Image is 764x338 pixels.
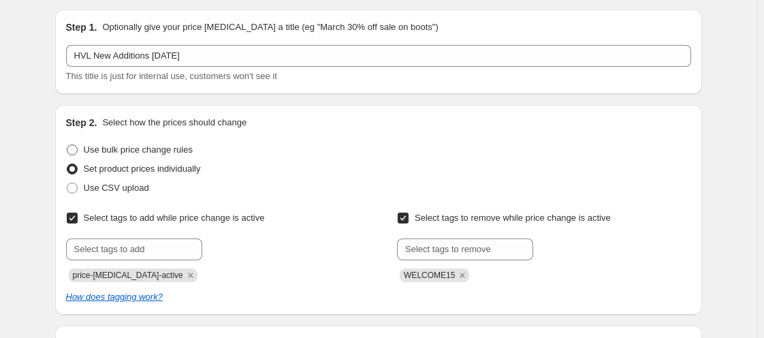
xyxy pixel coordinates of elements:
h2: Step 2. [66,116,97,129]
input: 30% off holiday sale [66,45,691,67]
a: How does tagging work? [66,292,163,302]
p: Select how the prices should change [102,116,246,129]
h2: Step 1. [66,20,97,34]
button: Remove price-change-job-active [185,269,197,281]
span: This title is just for internal use, customers won't see it [66,71,277,81]
span: price-change-job-active [73,271,183,280]
span: Select tags to remove while price change is active [415,213,611,223]
span: Use bulk price change rules [84,144,193,155]
span: Use CSV upload [84,183,149,193]
input: Select tags to add [66,239,202,260]
span: Select tags to add while price change is active [84,213,265,223]
button: Remove WELCOME15 [456,269,468,281]
p: Optionally give your price [MEDICAL_DATA] a title (eg "March 30% off sale on boots") [102,20,438,34]
input: Select tags to remove [397,239,533,260]
span: WELCOME15 [404,271,455,280]
span: Set product prices individually [84,164,201,174]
